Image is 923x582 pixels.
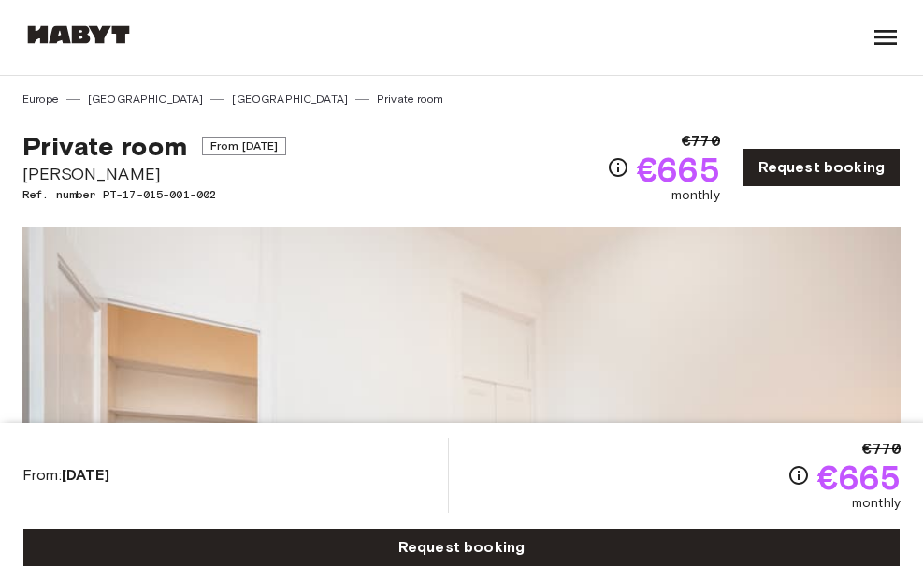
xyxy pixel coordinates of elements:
span: monthly [671,186,720,205]
span: €770 [862,438,901,460]
svg: Check cost overview for full price breakdown. Please note that discounts apply to new joiners onl... [607,156,629,179]
span: monthly [852,494,901,513]
span: €770 [682,130,720,153]
span: From [DATE] [202,137,287,155]
a: Request booking [743,148,901,187]
b: [DATE] [62,466,109,484]
span: Private room [22,130,187,162]
span: From: [22,465,109,486]
a: [GEOGRAPHIC_DATA] [88,91,204,108]
span: Ref. number PT-17-015-001-002 [22,186,286,203]
a: [GEOGRAPHIC_DATA] [232,91,348,108]
a: Europe [22,91,59,108]
span: €665 [817,460,901,494]
a: Private room [377,91,443,108]
svg: Check cost overview for full price breakdown. Please note that discounts apply to new joiners onl... [787,464,810,487]
img: Habyt [22,25,135,44]
span: €665 [637,153,720,186]
a: Request booking [22,528,901,567]
span: [PERSON_NAME] [22,162,286,186]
